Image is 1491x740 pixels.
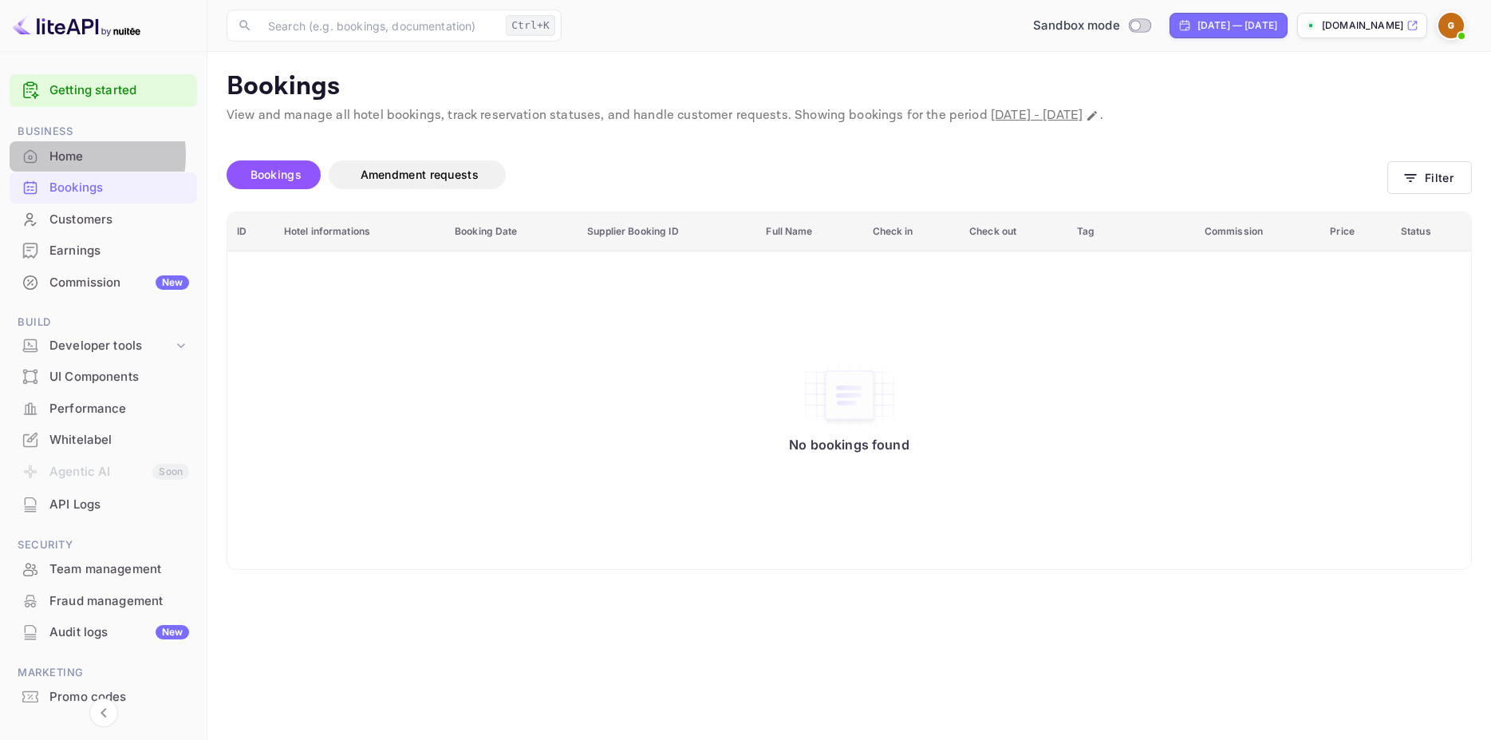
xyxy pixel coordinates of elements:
div: account-settings tabs [227,160,1387,189]
span: Build [10,314,197,331]
div: [DATE] — [DATE] [1197,18,1277,33]
div: Fraud management [10,586,197,617]
a: Performance [10,394,197,423]
th: Check out [960,212,1067,251]
span: Bookings [250,168,302,181]
span: Marketing [10,664,197,682]
div: Getting started [10,74,197,107]
div: Customers [49,211,189,229]
th: ID [227,212,274,251]
a: API Logs [10,489,197,519]
div: Home [49,148,189,166]
img: GrupoVDT [1438,13,1464,38]
div: Whitelabel [10,425,197,456]
th: Booking Date [445,212,578,251]
div: Developer tools [49,337,173,355]
button: Filter [1387,161,1472,194]
div: Bookings [49,179,189,197]
input: Search (e.g. bookings, documentation) [258,10,499,42]
div: New [156,625,189,639]
div: Switch to Production mode [1027,17,1157,35]
span: Security [10,536,197,554]
div: API Logs [49,496,189,514]
p: Bookings [227,71,1472,103]
p: [DOMAIN_NAME] [1322,18,1403,33]
button: Collapse navigation [89,698,118,727]
div: Team management [49,560,189,579]
div: Earnings [49,242,189,260]
div: Commission [49,274,189,292]
div: Developer tools [10,332,197,360]
th: Tag [1067,212,1195,251]
table: booking table [227,212,1471,570]
div: Promo codes [10,682,197,713]
span: Amendment requests [361,168,479,181]
div: Fraud management [49,592,189,611]
th: Full Name [756,212,862,251]
div: Audit logs [49,623,189,642]
div: Earnings [10,235,197,267]
span: [DATE] - [DATE] [991,107,1083,124]
img: LiteAPI logo [13,13,140,38]
p: No bookings found [789,437,909,453]
div: API Logs [10,489,197,520]
th: Commission [1195,212,1321,251]
p: View and manage all hotel bookings, track reservation statuses, and handle customer requests. Sho... [227,106,1472,125]
div: Bookings [10,172,197,204]
span: Business [10,123,197,140]
a: Bookings [10,172,197,202]
span: Sandbox mode [1033,17,1120,35]
th: Hotel informations [274,212,445,251]
img: No bookings found [802,362,897,429]
div: Whitelabel [49,431,189,449]
div: UI Components [10,362,197,393]
a: UI Components [10,362,197,391]
button: Change date range [1084,108,1100,124]
a: Fraud management [10,586,197,615]
div: Audit logsNew [10,617,197,648]
a: Promo codes [10,682,197,711]
div: CommissionNew [10,267,197,299]
a: Team management [10,554,197,584]
a: Earnings [10,235,197,265]
a: Customers [10,204,197,234]
div: UI Components [49,368,189,386]
div: Promo codes [49,688,189,706]
div: Ctrl+K [506,15,555,36]
div: New [156,275,189,290]
a: Home [10,141,197,171]
div: Home [10,141,197,172]
div: Performance [10,394,197,425]
th: Supplier Booking ID [578,212,756,251]
div: Customers [10,204,197,235]
a: Audit logsNew [10,617,197,647]
th: Price [1320,212,1391,251]
a: Getting started [49,81,189,100]
th: Status [1391,212,1471,251]
div: Team management [10,554,197,585]
a: CommissionNew [10,267,197,297]
div: Performance [49,400,189,418]
th: Check in [863,212,960,251]
a: Whitelabel [10,425,197,454]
